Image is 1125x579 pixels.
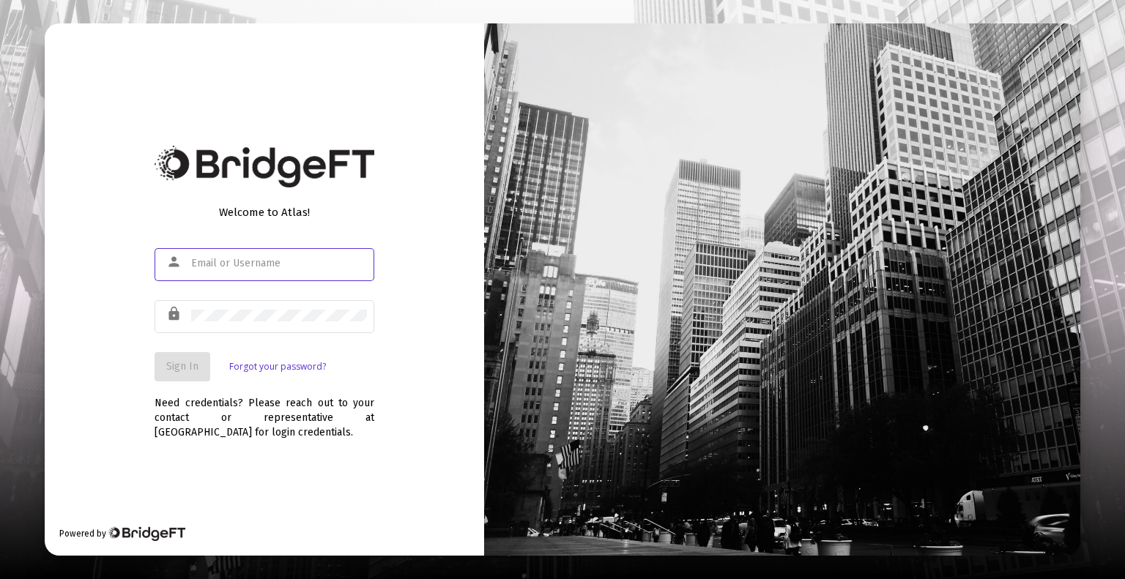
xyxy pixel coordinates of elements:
a: Forgot your password? [229,359,326,374]
div: Need credentials? Please reach out to your contact or representative at [GEOGRAPHIC_DATA] for log... [155,381,374,440]
img: Bridge Financial Technology Logo [108,526,185,541]
mat-icon: person [166,253,184,271]
img: Bridge Financial Technology Logo [155,146,374,187]
div: Welcome to Atlas! [155,205,374,220]
mat-icon: lock [166,305,184,323]
button: Sign In [155,352,210,381]
div: Powered by [59,526,185,541]
span: Sign In [166,360,198,373]
input: Email or Username [191,258,367,269]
